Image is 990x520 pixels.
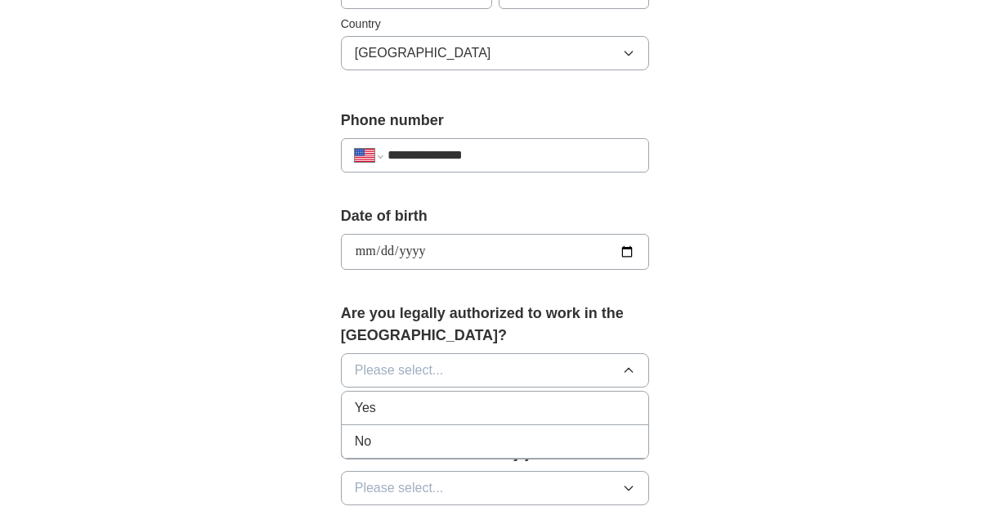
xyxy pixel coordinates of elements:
[341,205,650,227] label: Date of birth
[355,43,491,63] span: [GEOGRAPHIC_DATA]
[341,110,650,132] label: Phone number
[341,303,650,347] label: Are you legally authorized to work in the [GEOGRAPHIC_DATA]?
[355,432,371,451] span: No
[341,471,650,505] button: Please select...
[341,353,650,388] button: Please select...
[341,16,650,33] label: Country
[355,398,376,418] span: Yes
[355,478,444,498] span: Please select...
[341,36,650,70] button: [GEOGRAPHIC_DATA]
[355,361,444,380] span: Please select...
